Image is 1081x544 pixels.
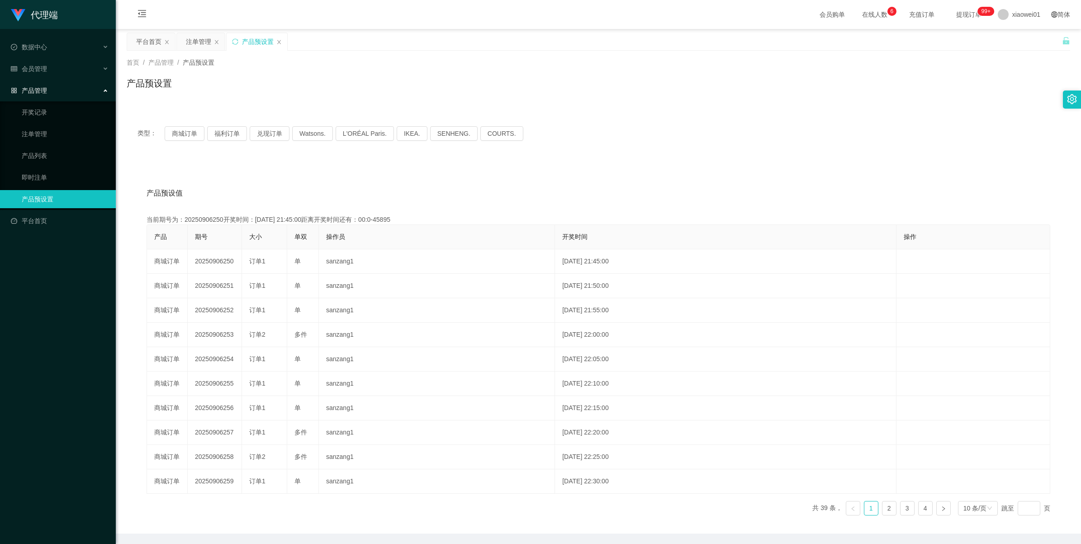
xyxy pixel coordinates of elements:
span: 类型： [137,126,165,141]
td: [DATE] 22:25:00 [555,445,896,469]
span: / [177,59,179,66]
td: 商城订单 [147,469,188,494]
div: 产品预设置 [242,33,274,50]
td: 商城订单 [147,420,188,445]
a: 2 [882,501,896,515]
button: SENHENG. [430,126,478,141]
i: 图标: unlock [1062,37,1070,45]
i: 图标: down [987,506,992,512]
span: 多件 [294,453,307,460]
td: 商城订单 [147,274,188,298]
span: 多件 [294,331,307,338]
li: 4 [918,501,933,515]
span: 操作员 [326,233,345,240]
a: 3 [901,501,914,515]
td: 商城订单 [147,249,188,274]
span: 开奖时间 [562,233,588,240]
i: 图标: close [214,39,219,45]
li: 2 [882,501,896,515]
button: L'ORÉAL Paris. [336,126,394,141]
a: 开奖记录 [22,103,109,121]
span: 订单1 [249,355,266,363]
td: 20250906252 [188,298,242,323]
span: 首页 [127,59,139,66]
a: 代理端 [11,11,58,18]
td: sanzang1 [319,347,555,372]
span: 单 [294,258,301,265]
td: [DATE] 22:10:00 [555,372,896,396]
div: 跳至 页 [1001,501,1050,515]
span: 充值订单 [905,11,939,18]
i: 图标: right [941,506,946,511]
span: 会员管理 [11,65,47,72]
a: 注单管理 [22,125,109,143]
td: 商城订单 [147,372,188,396]
sup: 1102 [978,7,994,16]
td: [DATE] 22:00:00 [555,323,896,347]
button: Watsons. [292,126,333,141]
i: 图标: close [164,39,170,45]
td: [DATE] 22:30:00 [555,469,896,494]
i: 图标: setting [1067,94,1077,104]
i: 图标: sync [232,38,238,45]
h1: 产品预设置 [127,76,172,90]
span: 数据中心 [11,43,47,51]
div: 平台首页 [136,33,161,50]
a: 产品预设置 [22,190,109,208]
i: 图标: menu-fold [127,0,157,29]
li: 1 [864,501,878,515]
td: [DATE] 22:20:00 [555,420,896,445]
span: 产品管理 [148,59,174,66]
span: 订单2 [249,331,266,338]
td: 商城订单 [147,396,188,420]
td: 商城订单 [147,445,188,469]
td: sanzang1 [319,249,555,274]
td: [DATE] 21:45:00 [555,249,896,274]
a: 产品列表 [22,147,109,165]
td: sanzang1 [319,274,555,298]
li: 下一页 [936,501,951,515]
div: 当前期号为：20250906250开奖时间：[DATE] 21:45:00距离开奖时间还有：00:0-45895 [147,215,1050,224]
img: logo.9652507e.png [11,9,25,22]
i: 图标: close [276,39,282,45]
td: 商城订单 [147,323,188,347]
span: / [143,59,145,66]
h1: 代理端 [31,0,58,29]
span: 产品 [154,233,167,240]
span: 订单1 [249,306,266,314]
td: 20250906258 [188,445,242,469]
td: [DATE] 22:05:00 [555,347,896,372]
sup: 6 [887,7,896,16]
button: COURTS. [480,126,523,141]
td: 商城订单 [147,298,188,323]
span: 订单1 [249,282,266,289]
td: [DATE] 21:55:00 [555,298,896,323]
button: 福利订单 [207,126,247,141]
span: 期号 [195,233,208,240]
i: 图标: left [850,506,856,511]
a: 1 [864,501,878,515]
a: 即时注单 [22,168,109,186]
li: 3 [900,501,915,515]
td: 20250906250 [188,249,242,274]
span: 产品预设值 [147,188,183,199]
i: 图标: appstore-o [11,87,17,94]
td: sanzang1 [319,445,555,469]
td: 20250906255 [188,372,242,396]
li: 上一页 [846,501,860,515]
div: 注单管理 [186,33,211,50]
td: 20250906251 [188,274,242,298]
span: 单双 [294,233,307,240]
i: 图标: check-circle-o [11,44,17,50]
span: 产品预设置 [183,59,214,66]
div: 10 条/页 [963,501,986,515]
td: 20250906256 [188,396,242,420]
td: 20250906253 [188,323,242,347]
button: 兑现订单 [250,126,289,141]
span: 大小 [249,233,262,240]
span: 订单1 [249,258,266,265]
td: [DATE] 22:15:00 [555,396,896,420]
span: 操作 [904,233,916,240]
td: 20250906254 [188,347,242,372]
span: 单 [294,380,301,387]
